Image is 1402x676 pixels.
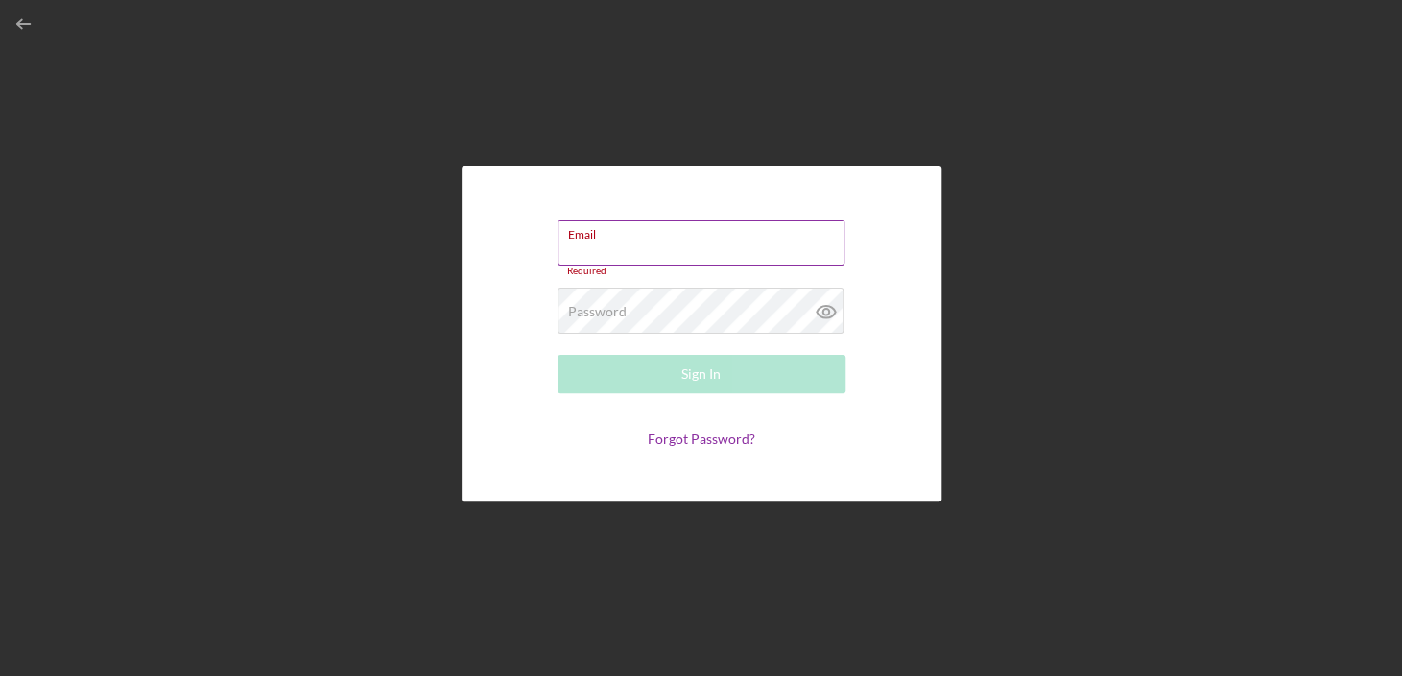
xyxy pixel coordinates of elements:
[558,355,845,393] button: Sign In
[568,221,844,242] label: Email
[681,355,721,393] div: Sign In
[648,431,755,447] a: Forgot Password?
[568,304,627,319] label: Password
[558,266,845,277] div: Required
